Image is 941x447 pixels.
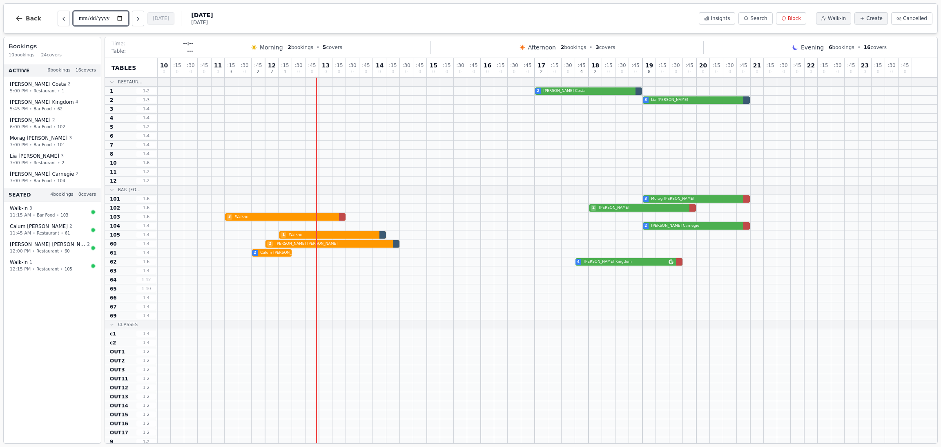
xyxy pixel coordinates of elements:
span: : 15 [173,63,181,68]
span: [PERSON_NAME] Costa [542,88,633,94]
span: 0 [459,70,462,74]
button: Previous day [58,11,70,26]
span: 104 [110,223,120,229]
span: 3 [595,45,599,50]
span: : 15 [443,63,450,68]
span: 61 [110,250,117,256]
button: Walk-in 112:15 PM•Restaurant•105 [5,256,99,275]
span: 60 [110,241,117,247]
button: Lia [PERSON_NAME]37:00 PM•Restaurant•2 [5,150,99,169]
span: • [29,178,32,184]
span: 0 [863,70,866,74]
span: 102 [110,205,120,211]
span: 101 [110,196,120,202]
span: 4 [580,70,583,74]
span: 1 - 4 [136,250,156,256]
button: Walk-in [816,12,851,25]
span: • [56,212,59,218]
button: [PERSON_NAME] Costa25:00 PM•Restaurant•1 [5,78,99,97]
span: 3 [61,153,64,160]
span: 1 - 6 [136,196,156,202]
span: 2 [110,97,113,103]
span: : 45 [631,63,639,68]
span: : 15 [820,63,828,68]
span: 0 [769,70,772,74]
span: • [58,160,60,166]
span: [DATE] [191,19,213,26]
span: 1 - 6 [136,214,156,220]
button: [PERSON_NAME] Kingdom45:45 PM•Bar Food•62 [5,96,99,115]
span: Time: [111,40,125,47]
span: 2 [68,81,71,88]
span: 1 - 4 [136,133,156,139]
span: [PERSON_NAME] Carnegie [10,171,74,177]
span: Morag [PERSON_NAME] [649,196,741,202]
span: 14 [376,63,384,68]
span: Back [26,16,41,21]
span: 103 [60,212,68,218]
span: : 30 [887,63,895,68]
span: 4 [76,99,78,106]
span: Bar Food [33,124,51,130]
span: : 30 [618,63,626,68]
span: 7:00 PM [10,177,28,184]
span: [PERSON_NAME] Costa [10,81,66,87]
span: 0 [567,70,569,74]
span: 1 - 4 [136,241,156,247]
span: Insights [711,15,730,22]
span: 0 [338,70,340,74]
span: 0 [526,70,529,74]
span: 4 [110,115,113,121]
span: • [32,266,35,272]
span: [PERSON_NAME] [PERSON_NAME] [274,241,390,247]
span: 8 covers [78,191,96,198]
span: : 30 [241,63,248,68]
span: : 15 [658,63,666,68]
span: 11:45 AM [10,230,31,237]
button: Back [9,9,48,28]
span: • [29,106,32,112]
span: 13 [322,63,330,68]
span: • [29,124,32,130]
span: 2 [591,205,596,211]
span: 0 [823,70,825,74]
span: 0 [904,70,906,74]
span: : 30 [187,63,194,68]
span: : 15 [335,63,343,68]
span: 6 [829,45,832,50]
span: : 30 [834,63,841,68]
span: 6:00 PM [10,123,28,130]
span: 1 - 2 [136,169,156,175]
span: 1 - 2 [136,88,156,94]
span: 22 [807,63,815,68]
span: Walk-in [828,15,846,22]
span: 2 [270,70,273,74]
span: 0 [783,70,785,74]
button: Insights [699,12,735,25]
span: [PERSON_NAME] [597,205,687,211]
button: Search [738,12,772,25]
span: 2 [254,250,256,256]
span: • [33,212,35,218]
span: 0 [607,70,610,74]
span: 19 [645,63,653,68]
span: 1 [110,88,113,94]
span: Evening [801,43,824,51]
span: 0 [473,70,475,74]
span: 5 [323,45,326,50]
span: 0 [216,70,219,74]
span: : 45 [685,63,693,68]
span: 10 [160,63,168,68]
span: • [29,142,32,148]
span: Lia [PERSON_NAME] [649,97,741,103]
button: Block [776,12,806,25]
span: Morning [260,43,283,51]
span: 0 [432,70,435,74]
span: Restaurant [37,230,59,236]
span: 0 [203,70,205,74]
span: 7:00 PM [10,159,28,166]
span: 0 [553,70,556,74]
span: 3 [227,214,232,220]
span: 0 [243,70,246,74]
span: 1 - 3 [136,97,156,103]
